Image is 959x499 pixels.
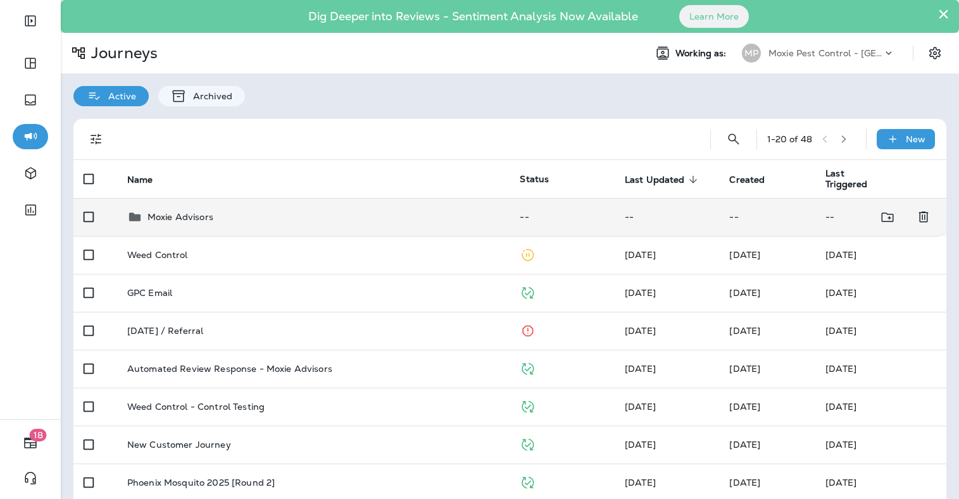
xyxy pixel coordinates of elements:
[30,429,47,441] span: 18
[625,174,701,185] span: Last Updated
[520,173,549,185] span: Status
[729,249,760,261] span: Sohum Berdia
[625,175,685,185] span: Last Updated
[625,477,656,488] span: Shannon Davis
[84,126,109,152] button: Filters
[625,439,656,450] span: Sohum Berdia
[679,5,749,28] button: Learn More
[729,287,760,299] span: Sohum Berdia
[625,287,656,299] span: Sohum Berdia
[875,204,901,230] button: Move to folder
[729,175,765,185] span: Created
[767,134,812,144] div: 1 - 20 of 48
[520,438,536,449] span: Published
[615,198,719,236] td: --
[729,174,781,185] span: Created
[815,236,946,274] td: [DATE]
[520,400,536,411] span: Published
[102,91,136,101] p: Active
[625,249,656,261] span: Sohum Berdia
[911,204,936,230] button: Delete
[520,324,536,335] span: Stopped
[520,248,536,259] span: Paused
[815,350,946,388] td: [DATE]
[625,325,656,336] span: Sohum Berdia
[127,364,332,374] p: Automated Review Response - Moxie Advisors
[719,198,815,236] td: --
[729,439,760,450] span: Sohum Berdia
[675,48,729,59] span: Working as:
[815,312,946,350] td: [DATE]
[86,44,158,63] p: Journeys
[729,363,760,374] span: Priscilla Valverde
[815,426,946,464] td: [DATE]
[127,477,275,488] p: Phoenix Mosquito 2025 [Round 2]
[729,325,760,336] span: Sohum Berdia
[729,477,760,488] span: Jason Munk
[520,362,536,373] span: Published
[127,288,172,298] p: GPC Email
[127,250,188,260] p: Weed Control
[127,174,170,185] span: Name
[127,402,265,412] p: Weed Control - Control Testing
[127,440,231,450] p: New Customer Journey
[13,8,48,34] button: Expand Sidebar
[625,401,656,412] span: Jason Munk
[721,126,746,152] button: Search Journeys
[815,274,946,312] td: [DATE]
[906,134,925,144] p: New
[272,15,675,18] p: Dig Deeper into Reviews - Sentiment Analysis Now Available
[924,42,946,65] button: Settings
[937,4,950,24] button: Close
[187,91,232,101] p: Archived
[825,168,881,190] span: Last Triggered
[815,198,903,236] td: --
[825,168,898,190] span: Last Triggered
[510,198,614,236] td: --
[127,326,203,336] p: [DATE] / Referral
[742,44,761,63] div: MP
[127,175,153,185] span: Name
[520,286,536,297] span: Published
[729,401,760,412] span: Jason Munk
[768,48,882,58] p: Moxie Pest Control - [GEOGRAPHIC_DATA]
[13,430,48,455] button: 18
[520,476,536,487] span: Published
[625,363,656,374] span: Shannon Davis
[815,388,946,426] td: [DATE]
[147,212,213,222] p: Moxie Advisors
